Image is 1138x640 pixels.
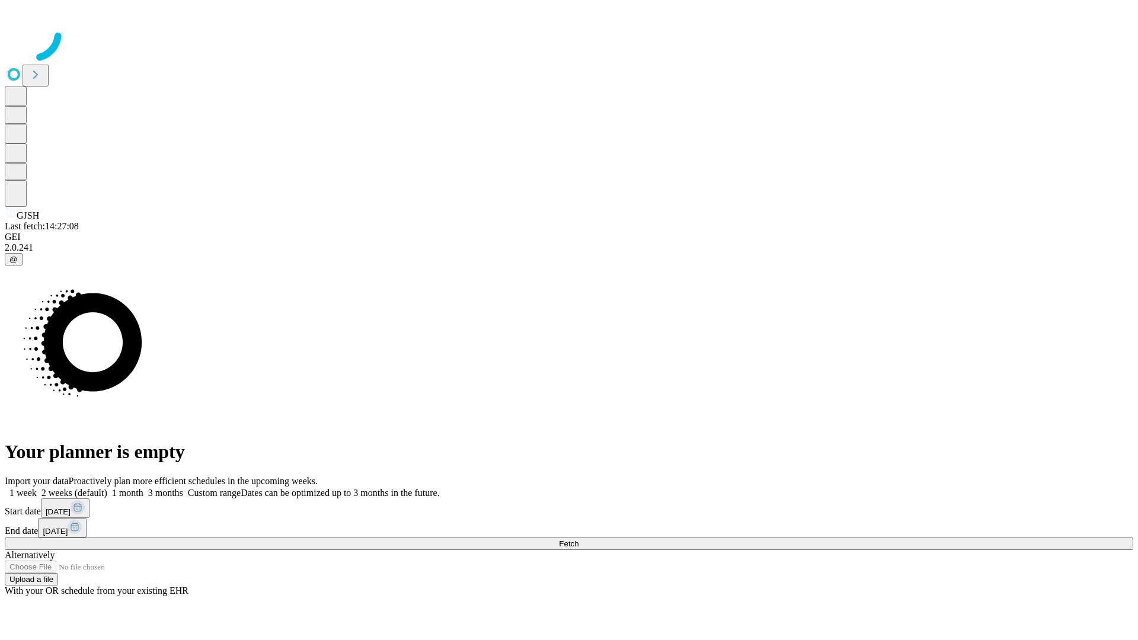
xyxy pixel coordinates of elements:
[5,573,58,585] button: Upload a file
[148,488,183,498] span: 3 months
[5,518,1133,537] div: End date
[69,476,318,486] span: Proactively plan more efficient schedules in the upcoming weeks.
[5,232,1133,242] div: GEI
[112,488,143,498] span: 1 month
[188,488,241,498] span: Custom range
[241,488,439,498] span: Dates can be optimized up to 3 months in the future.
[5,253,23,265] button: @
[5,537,1133,550] button: Fetch
[43,527,68,536] span: [DATE]
[559,539,578,548] span: Fetch
[5,585,188,596] span: With your OR schedule from your existing EHR
[5,221,79,231] span: Last fetch: 14:27:08
[5,441,1133,463] h1: Your planner is empty
[5,476,69,486] span: Import your data
[46,507,71,516] span: [DATE]
[9,488,37,498] span: 1 week
[5,498,1133,518] div: Start date
[17,210,39,220] span: GJSH
[9,255,18,264] span: @
[5,550,55,560] span: Alternatively
[41,488,107,498] span: 2 weeks (default)
[41,498,89,518] button: [DATE]
[38,518,87,537] button: [DATE]
[5,242,1133,253] div: 2.0.241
